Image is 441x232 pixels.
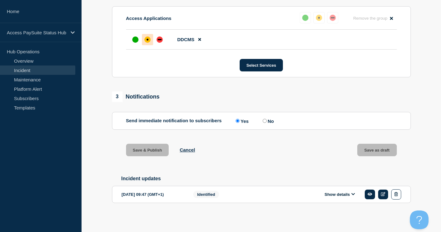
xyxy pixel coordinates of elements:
[126,118,397,124] div: Send immediate notification to subscribers
[126,16,171,21] p: Access Applications
[132,36,138,43] div: up
[122,189,184,200] div: [DATE] 09:47 (GMT+1)
[300,12,311,23] button: up
[112,91,160,102] div: Notifications
[353,16,387,21] span: Remove the group
[112,91,123,102] span: 3
[126,144,169,156] button: Save & Publish
[261,118,274,124] label: No
[302,15,308,21] div: up
[193,191,219,198] span: Identified
[357,144,397,156] button: Save as draft
[157,36,163,43] div: down
[236,119,240,123] input: Yes
[410,210,429,229] iframe: Help Scout Beacon - Open
[126,118,222,124] p: Send immediate notification to subscribers
[323,192,357,197] button: Show details
[330,15,336,21] div: down
[313,12,325,23] button: affected
[144,36,151,43] div: affected
[7,30,67,35] p: Access PaySuite Status Hub
[177,37,195,42] span: DDCMS
[327,12,338,23] button: down
[350,12,397,24] button: Remove the group
[234,118,249,124] label: Yes
[263,119,267,123] input: No
[180,147,195,152] button: Cancel
[240,59,283,71] button: Select Services
[121,176,411,181] h2: Incident updates
[316,15,322,21] div: affected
